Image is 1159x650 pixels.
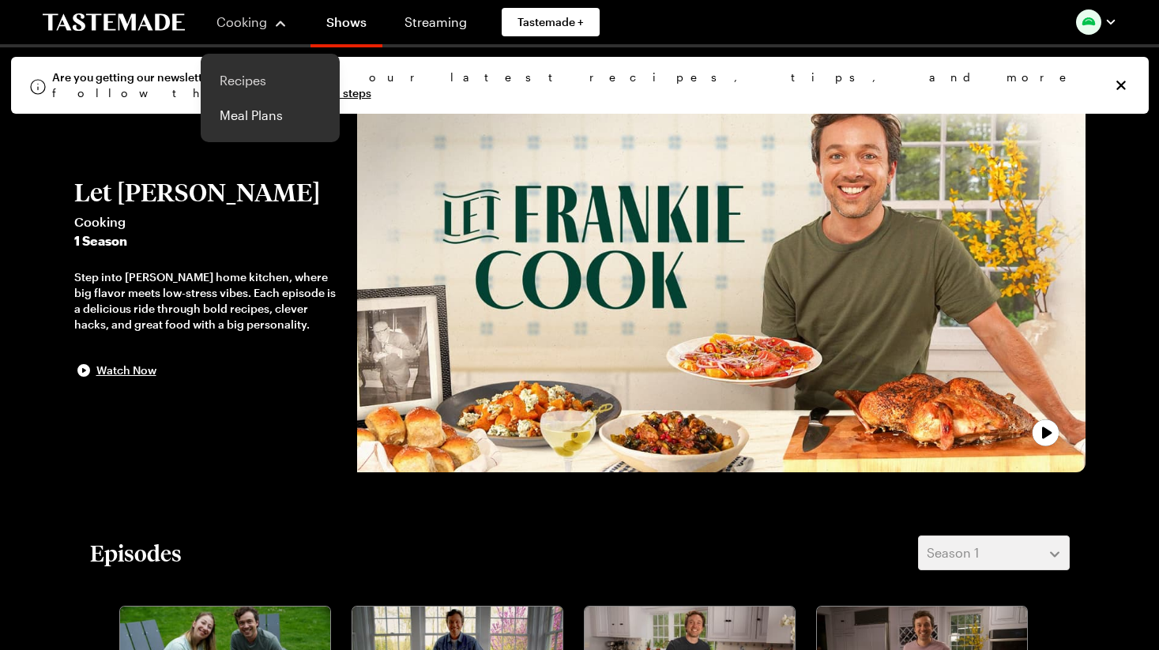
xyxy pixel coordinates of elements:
button: play trailer [357,85,1086,472]
button: Season 1 [918,535,1070,570]
a: To Tastemade Home Page [43,13,185,32]
button: Profile picture [1076,9,1117,35]
span: Season 1 [927,543,979,562]
button: Close info alert [1112,77,1130,94]
span: Watch Now [96,363,156,378]
button: Let [PERSON_NAME]Cooking1 SeasonStep into [PERSON_NAME] home kitchen, where big flavor meets low-... [74,178,341,380]
img: Profile picture [1076,9,1101,35]
img: Let Frankie Cook [357,85,1086,472]
h2: Episodes [90,539,182,567]
a: quick steps [311,86,371,100]
a: Recipes [210,63,330,98]
div: info alert [11,57,1149,114]
span: Cooking [216,14,267,29]
div: Cooking [201,54,340,142]
a: Shows [310,3,382,47]
span: 1 Season [74,231,341,250]
div: Step into [PERSON_NAME] home kitchen, where big flavor meets low-stress vibes. Each episode is a ... [74,269,341,333]
div: To get our latest recipes, tips, and more follow these [52,70,1100,101]
button: Cooking [216,3,288,41]
span: Are you getting our newsletter? [52,70,219,84]
a: Tastemade + [502,8,600,36]
a: Meal Plans [210,98,330,133]
h2: Let [PERSON_NAME] [74,178,341,206]
span: Cooking [74,212,341,231]
span: Tastemade + [517,14,584,30]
